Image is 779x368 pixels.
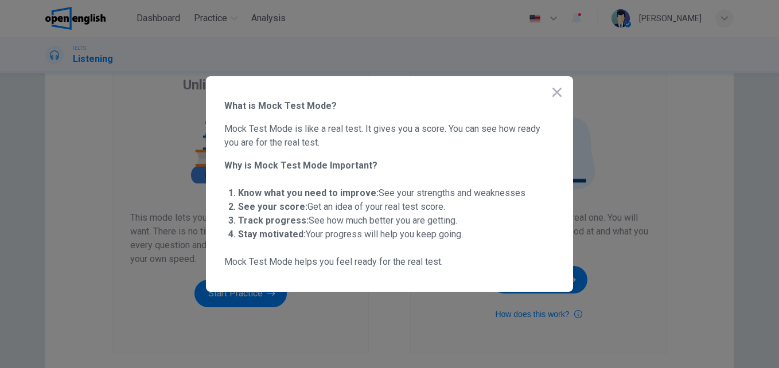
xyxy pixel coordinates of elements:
[224,99,555,113] span: What is Mock Test Mode?
[238,215,309,226] strong: Track progress:
[238,201,307,212] strong: See your score:
[238,215,457,226] span: See how much better you are getting.
[238,201,445,212] span: Get an idea of your real test score.
[224,159,555,173] span: Why is Mock Test Mode Important?
[238,187,379,198] strong: Know what you need to improve:
[224,122,555,150] span: Mock Test Mode is like a real test. It gives you a score. You can see how ready you are for the r...
[238,229,306,240] strong: Stay motivated:
[238,187,525,198] span: See your strengths and weaknesses
[224,255,555,269] span: Mock Test Mode helps you feel ready for the real test.
[238,229,463,240] span: Your progress will help you keep going.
